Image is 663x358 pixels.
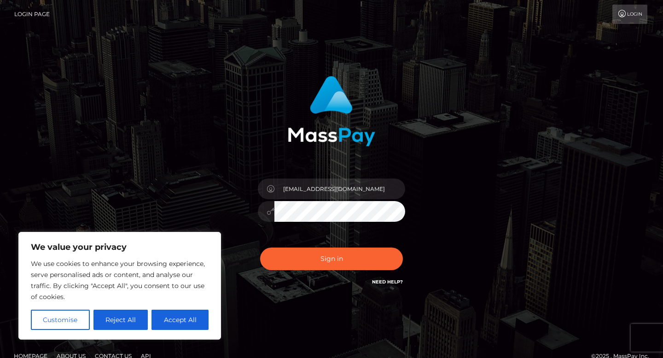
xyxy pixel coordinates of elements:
[260,248,403,270] button: Sign in
[31,258,209,302] p: We use cookies to enhance your browsing experience, serve personalised ads or content, and analys...
[612,5,647,24] a: Login
[288,76,375,146] img: MassPay Login
[18,232,221,340] div: We value your privacy
[372,279,403,285] a: Need Help?
[93,310,148,330] button: Reject All
[31,310,90,330] button: Customise
[14,5,50,24] a: Login Page
[31,242,209,253] p: We value your privacy
[274,179,405,199] input: Username...
[151,310,209,330] button: Accept All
